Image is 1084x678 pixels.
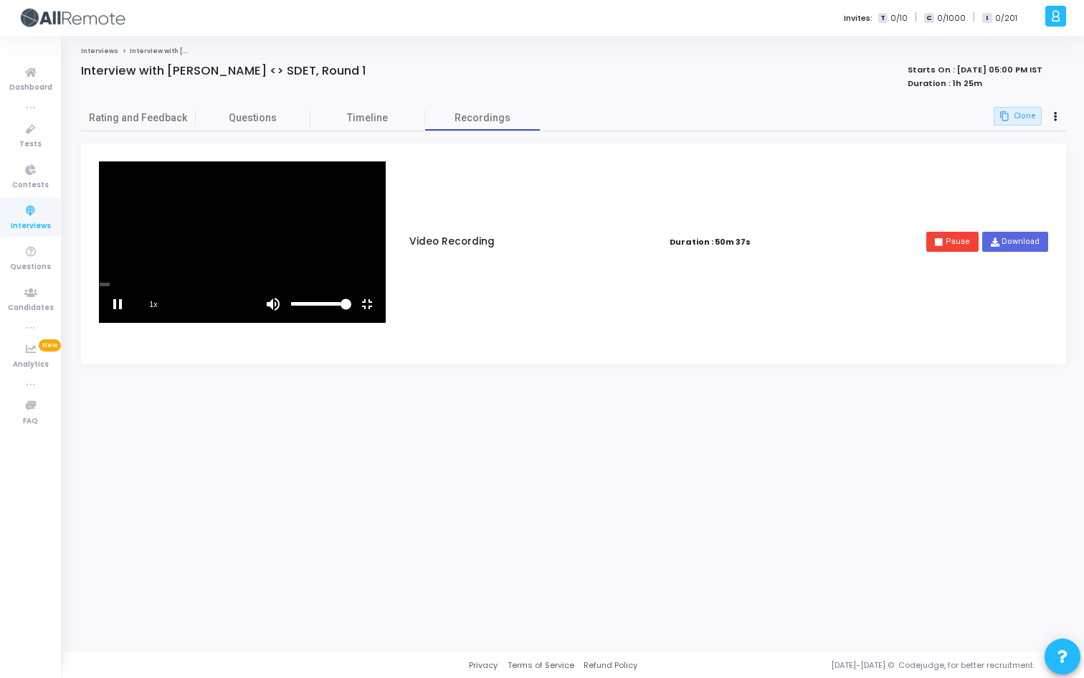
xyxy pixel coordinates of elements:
[81,47,1066,56] nav: breadcrumb
[924,13,933,24] span: C
[13,359,49,371] span: Analytics
[81,110,196,126] span: Rating and Feedback
[844,12,873,24] label: Invites:
[908,64,1042,75] strong: Starts On : [DATE] 05:00 PM IST
[196,110,310,126] span: Questions
[926,232,979,252] button: Pause
[995,12,1017,24] span: 0/201
[100,283,385,286] div: scrub bar
[8,302,54,314] span: Candidates
[982,13,992,24] span: I
[994,107,1042,126] button: Clone
[135,286,171,322] span: playback speed button
[130,47,294,55] span: Interview with [PERSON_NAME] <> SDET, Round 1
[915,10,917,25] span: |
[878,13,888,24] span: T
[455,110,510,126] span: Recordings
[10,261,51,273] span: Questions
[982,232,1048,252] a: Download
[19,138,42,151] span: Tests
[973,10,975,25] span: |
[409,236,495,248] h5: Video Recording
[908,77,982,89] strong: Duration : 1h 25m
[999,111,1009,121] mat-icon: content_copy
[23,415,38,428] span: FAQ
[670,236,751,248] strong: Duration : 50m 37s
[9,82,52,94] span: Dashboard
[291,286,349,322] div: volume level
[584,659,637,672] a: Refund Policy
[81,64,366,78] div: Interview with [PERSON_NAME] <> SDET, Round 1
[11,220,51,232] span: Interviews
[81,47,118,55] a: Interviews
[469,659,498,672] a: Privacy
[39,339,61,352] span: New
[508,659,574,672] a: Terms of Service
[937,12,966,24] span: 0/1000
[12,179,49,192] span: Contests
[637,659,1066,672] div: [DATE]-[DATE] © Codejudge, for better recruitment.
[890,12,908,24] span: 0/10
[18,4,125,32] img: logo
[310,110,425,126] span: Timeline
